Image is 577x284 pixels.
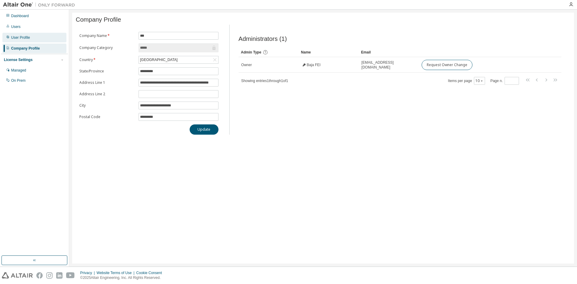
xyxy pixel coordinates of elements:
[11,24,20,29] div: Users
[79,45,135,50] label: Company Category
[36,272,43,279] img: facebook.svg
[139,56,179,63] div: [GEOGRAPHIC_DATA]
[4,57,32,62] div: License Settings
[475,78,484,83] button: 10
[136,270,165,275] div: Cookie Consent
[422,60,472,70] button: Request Owner Change
[80,270,96,275] div: Privacy
[362,60,416,70] span: [EMAIL_ADDRESS][DOMAIN_NAME]
[79,80,135,85] label: Address Line 1
[2,272,33,279] img: altair_logo.svg
[239,35,287,42] span: Administrators (1)
[241,63,252,67] span: Owner
[448,77,485,85] span: Items per page
[80,275,166,280] p: © 2025 Altair Engineering, Inc. All Rights Reserved.
[79,103,135,108] label: City
[76,16,121,23] span: Company Profile
[46,272,53,279] img: instagram.svg
[79,57,135,62] label: Country
[301,47,356,57] div: Name
[11,14,29,18] div: Dashboard
[56,272,63,279] img: linkedin.svg
[241,79,288,83] span: Showing entries 1 through 1 of 1
[241,50,261,54] span: Admin Type
[3,2,78,8] img: Altair One
[79,115,135,119] label: Postal Code
[11,35,30,40] div: User Profile
[361,47,417,57] div: Email
[307,63,321,67] span: Baja FEI
[79,33,135,38] label: Company Name
[139,56,218,63] div: [GEOGRAPHIC_DATA]
[11,78,26,83] div: On Prem
[190,124,218,135] button: Update
[11,46,40,51] div: Company Profile
[11,68,26,73] div: Managed
[79,69,135,74] label: State/Province
[490,77,519,85] span: Page n.
[96,270,136,275] div: Website Terms of Use
[79,92,135,96] label: Address Line 2
[66,272,75,279] img: youtube.svg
